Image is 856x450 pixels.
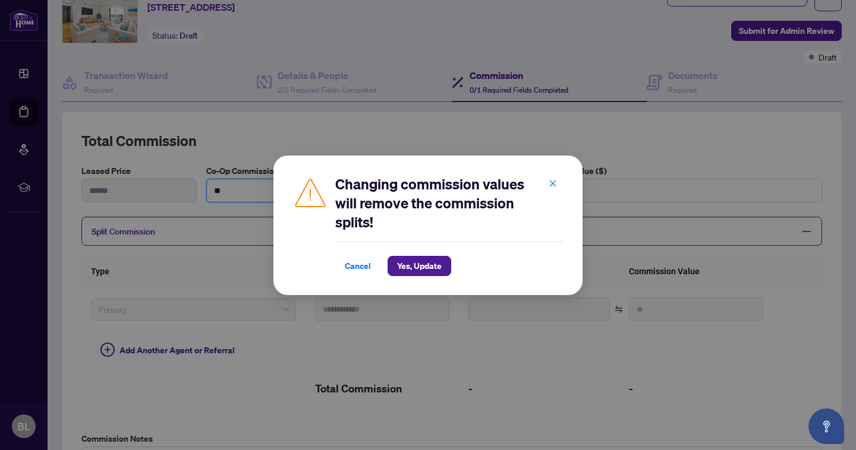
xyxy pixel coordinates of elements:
[292,175,328,210] img: Caution Icon
[335,175,564,232] h2: Changing commission values will remove the commission splits!
[335,256,380,276] button: Cancel
[345,256,371,275] span: Cancel
[549,179,557,187] span: close
[397,256,442,275] span: Yes, Update
[808,408,844,444] button: Open asap
[388,256,451,276] button: Yes, Update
